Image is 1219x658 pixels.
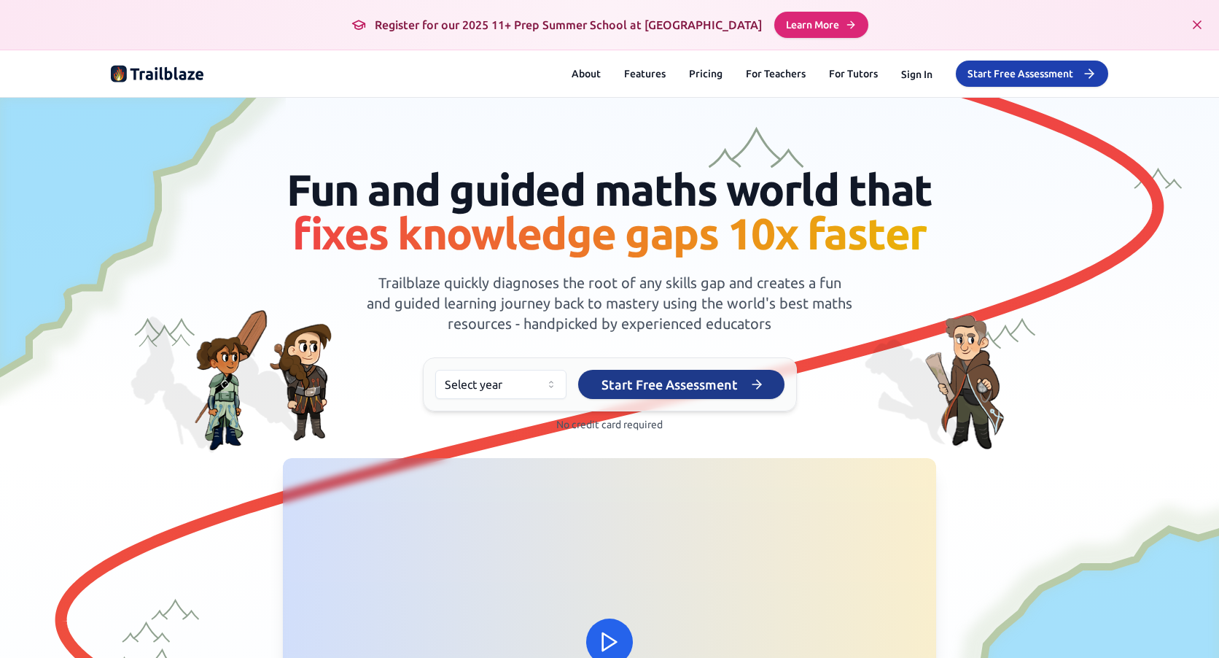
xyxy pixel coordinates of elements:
a: Learn More [774,12,868,38]
img: Trailblaze [111,62,204,85]
button: Sign In [901,65,932,82]
span: No credit card required [556,419,663,430]
span: fixes knowledge gaps 10x faster [292,209,927,258]
button: Start Free Assessment [956,61,1108,87]
button: Features [624,66,666,81]
button: Start Free Assessment [578,370,784,399]
span: Trailblaze quickly diagnoses the root of any skills gap and creates a fun and guided learning jou... [367,274,852,332]
button: Pricing [689,66,723,81]
span: Fun and guided maths world that [287,165,932,258]
h3: Register for our 2025 11+ Prep Summer School at [GEOGRAPHIC_DATA] [351,16,763,34]
button: About [572,66,601,81]
a: For Tutors [829,66,878,81]
button: Close banner [1187,15,1207,35]
button: Sign In [901,67,932,82]
a: For Teachers [746,66,806,81]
